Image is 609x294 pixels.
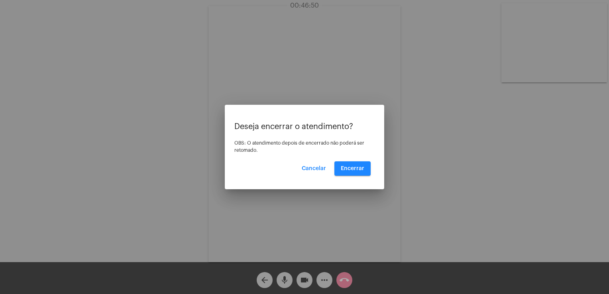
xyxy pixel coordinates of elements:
[295,161,332,176] button: Cancelar
[234,122,375,131] p: Deseja encerrar o atendimento?
[234,141,364,153] span: OBS: O atendimento depois de encerrado não poderá ser retomado.
[302,166,326,171] span: Cancelar
[341,166,364,171] span: Encerrar
[334,161,371,176] button: Encerrar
